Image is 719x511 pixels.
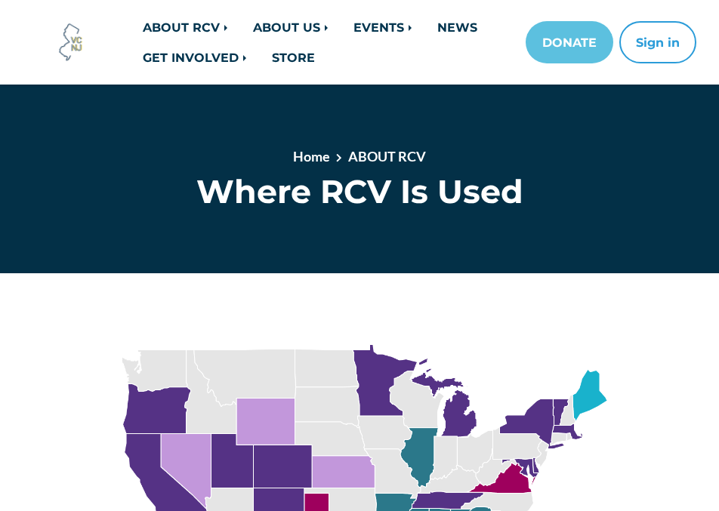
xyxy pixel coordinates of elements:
a: DONATE [526,21,613,63]
a: NEWS [425,12,489,42]
h1: Where RCV Is Used [99,173,620,211]
a: GET INVOLVED [131,42,260,72]
a: EVENTS [341,12,425,42]
nav: Main navigation [131,12,680,72]
a: Home [293,148,330,165]
img: Voter Choice NJ [51,22,91,63]
a: ABOUT RCV [348,148,426,165]
a: ABOUT RCV [131,12,241,42]
a: ABOUT US [241,12,341,42]
a: STORE [260,42,327,72]
nav: breadcrumb [99,146,620,173]
button: Sign in or sign up [619,21,696,63]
